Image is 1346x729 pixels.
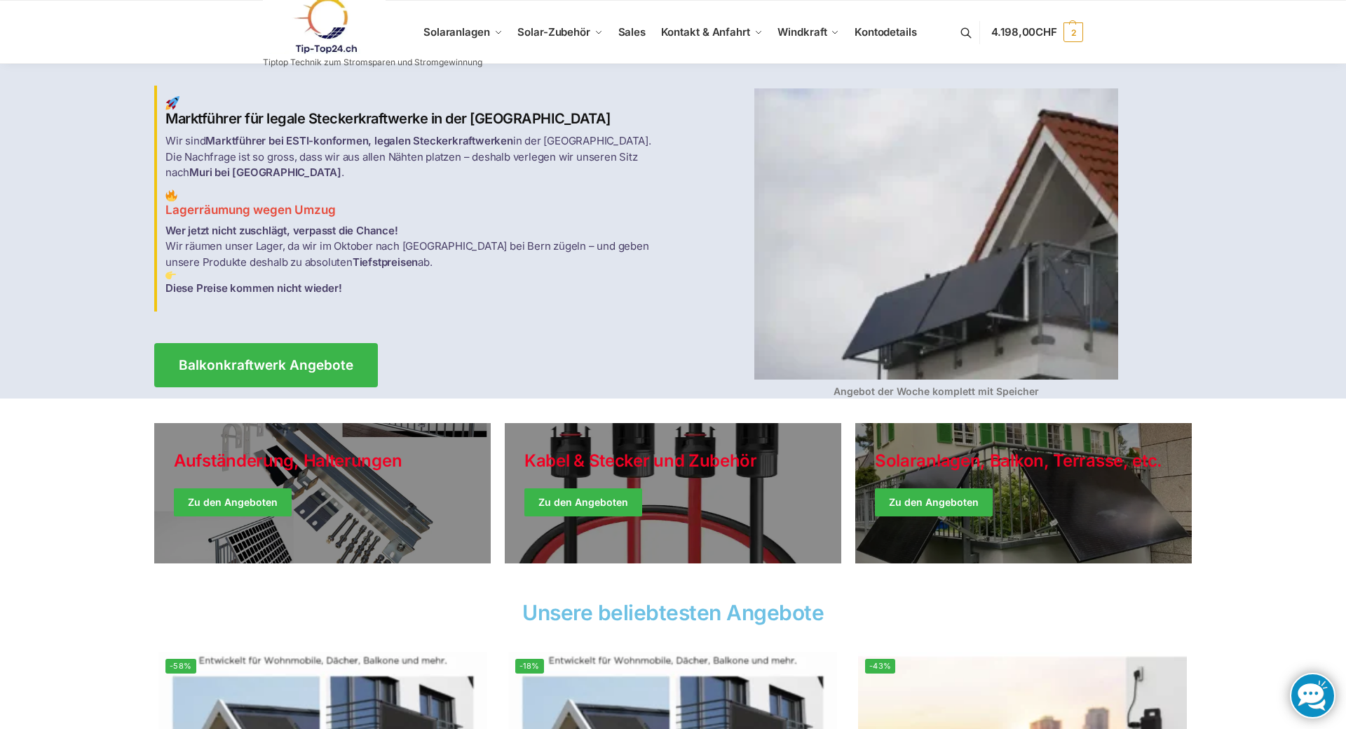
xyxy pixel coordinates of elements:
[1063,22,1083,42] span: 2
[165,96,665,128] h2: Marktführer für legale Steckerkraftwerke in der [GEOGRAPHIC_DATA]
[165,189,665,219] h3: Lagerräumung wegen Umzug
[618,25,646,39] span: Sales
[849,1,923,64] a: Kontodetails
[517,25,590,39] span: Solar-Zubehör
[189,166,341,179] strong: Muri bei [GEOGRAPHIC_DATA]
[263,58,482,67] p: Tiptop Technik zum Stromsparen und Stromgewinnung
[754,88,1118,380] img: Balkon-Terrassen-Kraftwerke 4
[855,25,917,39] span: Kontodetails
[661,25,750,39] span: Kontakt & Anfahrt
[612,1,651,64] a: Sales
[423,25,490,39] span: Solaranlagen
[1035,25,1057,39] span: CHF
[165,189,177,201] img: Balkon-Terrassen-Kraftwerke 2
[834,385,1039,397] strong: Angebot der Woche komplett mit Speicher
[772,1,845,64] a: Windkraft
[655,1,768,64] a: Kontakt & Anfahrt
[991,11,1083,53] a: 4.198,00CHF 2
[205,134,512,147] strong: Marktführer bei ESTI-konformen, legalen Steckerkraftwerken
[165,133,665,181] p: Wir sind in der [GEOGRAPHIC_DATA]. Die Nachfrage ist so gross, dass wir aus allen Nähten platzen ...
[179,359,353,372] span: Balkonkraftwerk Angebote
[855,423,1192,563] a: Winter Jackets
[505,423,841,563] a: Holiday Style
[154,423,491,563] a: Holiday Style
[991,25,1057,39] span: 4.198,00
[165,281,341,295] strong: Diese Preise kommen nicht wieder!
[154,343,378,387] a: Balkonkraftwerk Angebote
[154,602,1192,623] h2: Unsere beliebtesten Angebote
[165,223,665,297] p: Wir räumen unser Lager, da wir im Oktober nach [GEOGRAPHIC_DATA] bei Bern zügeln – und geben unse...
[165,270,176,281] img: Balkon-Terrassen-Kraftwerke 3
[777,25,827,39] span: Windkraft
[165,96,179,110] img: Balkon-Terrassen-Kraftwerke 1
[165,224,398,237] strong: Wer jetzt nicht zuschlägt, verpasst die Chance!
[353,255,418,269] strong: Tiefstpreisen
[512,1,609,64] a: Solar-Zubehör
